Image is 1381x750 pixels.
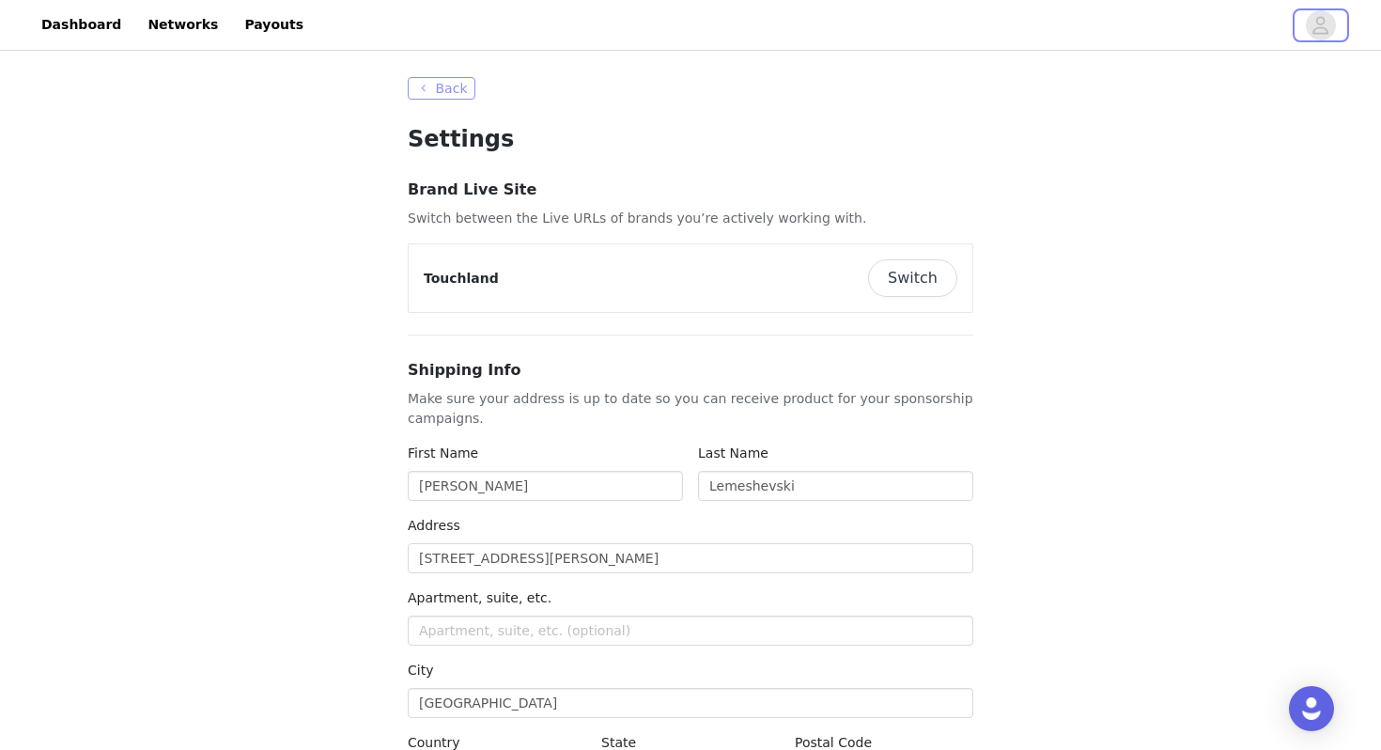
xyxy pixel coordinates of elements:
[408,445,478,461] label: First Name
[408,359,973,382] h3: Shipping Info
[1289,686,1334,731] div: Open Intercom Messenger
[233,4,315,46] a: Payouts
[408,518,460,533] label: Address
[408,590,551,605] label: Apartment, suite, etc.
[795,735,872,750] label: Postal Code
[408,179,973,201] h3: Brand Live Site
[408,688,973,718] input: City
[408,543,973,573] input: Address
[408,663,433,678] label: City
[408,735,460,750] label: Country
[30,4,132,46] a: Dashboard
[601,735,636,750] label: State
[408,209,973,228] p: Switch between the Live URLs of brands you’re actively working with.
[408,616,973,646] input: Apartment, suite, etc. (optional)
[868,259,957,297] button: Switch
[408,77,475,100] button: Back
[424,269,499,289] p: Touchland
[698,445,768,461] label: Last Name
[408,122,973,156] h1: Settings
[408,389,973,429] p: Make sure your address is up to date so you can receive product for your sponsorship campaigns.
[1311,10,1329,40] div: avatar
[136,4,229,46] a: Networks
